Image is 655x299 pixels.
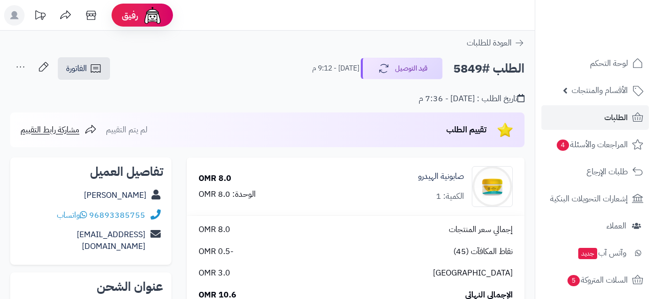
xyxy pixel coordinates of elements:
[199,189,256,200] div: الوحدة: 8.0 OMR
[84,189,146,201] a: [PERSON_NAME]
[590,56,628,71] span: لوحة التحكم
[199,267,230,279] span: 3.0 OMR
[585,8,645,29] img: logo-2.png
[312,63,359,74] small: [DATE] - 9:12 م
[18,281,163,293] h2: عنوان الشحن
[541,187,649,211] a: إشعارات التحويلات البنكية
[566,273,628,287] span: السلات المتروكة
[606,219,626,233] span: العملاء
[66,62,87,75] span: الفاتورة
[446,124,487,136] span: تقييم الطلب
[577,246,626,260] span: وآتس آب
[20,124,97,136] a: مشاركة رابط التقييم
[77,228,145,252] a: [EMAIL_ADDRESS][DOMAIN_NAME]
[556,139,570,151] span: 4
[550,192,628,206] span: إشعارات التحويلات البنكية
[89,209,145,221] a: 96893385755
[436,191,464,202] div: الكمية: 1
[419,93,525,105] div: تاريخ الطلب : [DATE] - 7:36 م
[578,248,597,259] span: جديد
[453,58,525,79] h2: الطلب #5849
[541,51,649,76] a: لوحة التحكم
[199,173,231,185] div: 8.0 OMR
[58,57,110,80] a: الفاتورة
[57,209,87,221] a: واتساب
[433,267,513,279] span: [GEOGRAPHIC_DATA]
[199,246,233,258] span: -0.5 OMR
[142,5,163,26] img: ai-face.png
[572,83,628,98] span: الأقسام والمنتجات
[361,58,443,79] button: قيد التوصيل
[472,166,512,207] img: 1739577078-cm5o6oxsw00cn01n35fki020r_HUDRO_SOUP_w-90x90.png
[467,37,512,49] span: العودة للطلبات
[541,241,649,265] a: وآتس آبجديد
[604,110,628,125] span: الطلبات
[18,166,163,178] h2: تفاصيل العميل
[199,224,230,236] span: 8.0 OMR
[541,132,649,157] a: المراجعات والأسئلة4
[541,159,649,184] a: طلبات الإرجاع
[449,224,513,236] span: إجمالي سعر المنتجات
[541,105,649,130] a: الطلبات
[567,274,580,287] span: 5
[541,214,649,238] a: العملاء
[586,165,628,179] span: طلبات الإرجاع
[122,9,138,21] span: رفيق
[556,137,628,152] span: المراجعات والأسئلة
[418,171,464,182] a: صابونية الهيدرو
[541,268,649,292] a: السلات المتروكة5
[20,124,79,136] span: مشاركة رابط التقييم
[453,246,513,258] span: نقاط المكافآت (45)
[467,37,525,49] a: العودة للطلبات
[106,124,147,136] span: لم يتم التقييم
[27,5,53,28] a: تحديثات المنصة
